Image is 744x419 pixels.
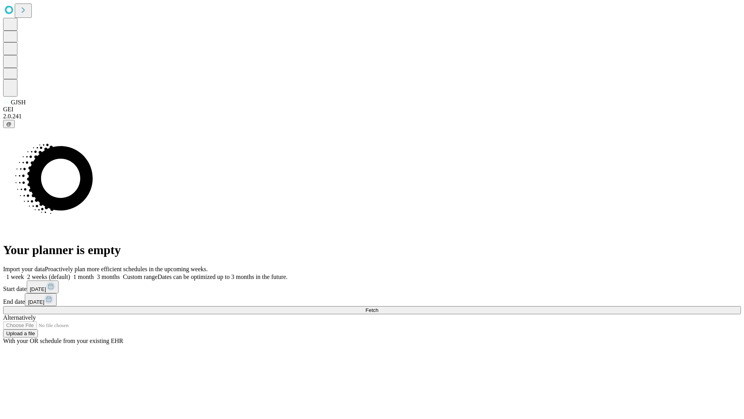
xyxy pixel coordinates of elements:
h1: Your planner is empty [3,243,741,257]
div: Start date [3,280,741,293]
span: 3 months [97,274,120,280]
button: Upload a file [3,329,38,338]
span: Dates can be optimized up to 3 months in the future. [158,274,288,280]
span: Fetch [365,307,378,313]
span: With your OR schedule from your existing EHR [3,338,123,344]
span: Alternatively [3,314,36,321]
span: Import your data [3,266,45,272]
span: Custom range [123,274,157,280]
div: GEI [3,106,741,113]
span: Proactively plan more efficient schedules in the upcoming weeks. [45,266,208,272]
span: 1 week [6,274,24,280]
span: 1 month [73,274,94,280]
span: [DATE] [28,299,44,305]
button: Fetch [3,306,741,314]
span: 2 weeks (default) [27,274,70,280]
span: @ [6,121,12,127]
div: 2.0.241 [3,113,741,120]
span: [DATE] [30,286,46,292]
div: End date [3,293,741,306]
button: [DATE] [25,293,57,306]
button: @ [3,120,15,128]
button: [DATE] [27,280,59,293]
span: GJSH [11,99,26,106]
